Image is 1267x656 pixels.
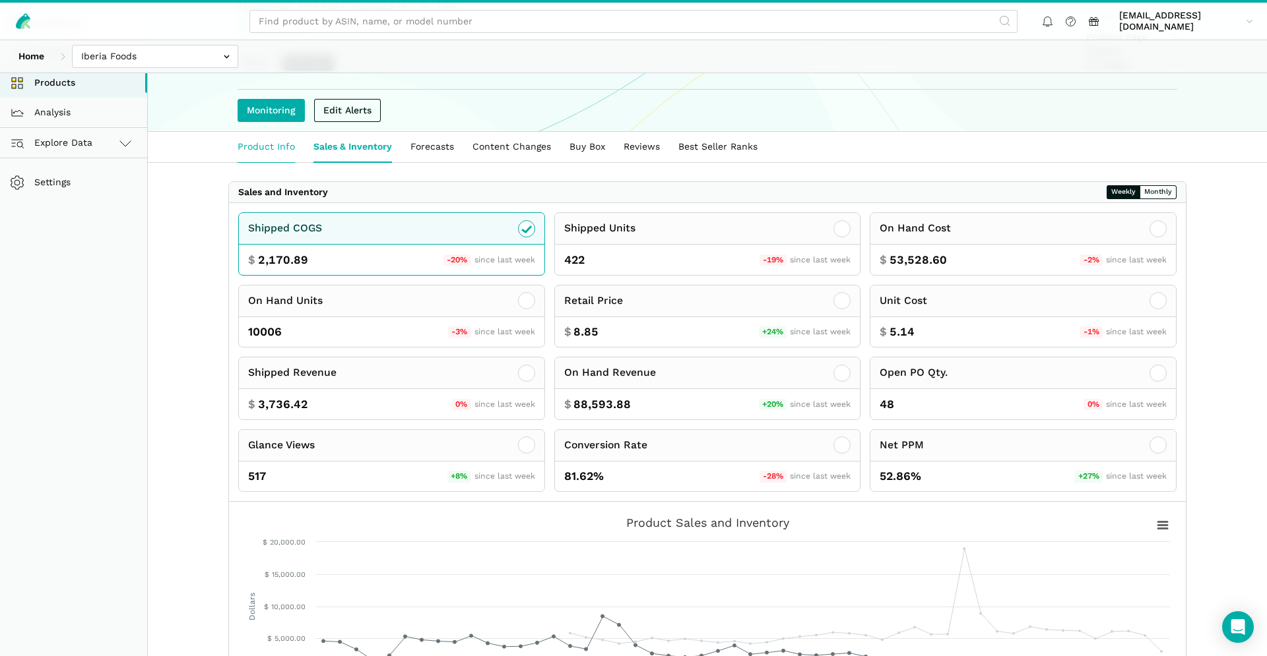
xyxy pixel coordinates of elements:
[267,634,272,643] tspan: $
[614,132,669,162] a: Reviews
[248,365,337,381] div: Shipped Revenue
[238,212,545,276] button: Shipped COGS $ 2,170.89 -20% since last week
[443,254,471,266] span: -20%
[1107,185,1140,199] button: Weekly
[870,357,1177,420] button: Open PO Qty. 48 0% since last week
[1106,471,1167,481] span: since last week
[9,45,53,68] a: Home
[1080,326,1103,338] span: -1%
[249,10,1018,33] input: Find product by ASIN, name, or model number
[448,326,471,338] span: -3%
[870,285,1177,348] button: Unit Cost $ 5.14 -1% since last week
[880,252,887,268] span: $
[760,471,787,483] span: -28%
[463,132,560,162] a: Content Changes
[880,437,924,454] div: Net PPM
[474,400,535,409] span: since last week
[1119,10,1241,33] span: [EMAIL_ADDRESS][DOMAIN_NAME]
[270,538,306,547] tspan: 20,000.00
[564,365,656,381] div: On Hand Revenue
[880,293,927,309] div: Unit Cost
[890,252,947,268] span: 53,528.60
[790,255,851,264] span: since last week
[238,429,545,492] button: Glance Views 517 +8% since last week
[447,471,471,483] span: +8%
[1084,399,1103,411] span: 0%
[890,324,915,340] span: 5.14
[880,220,951,237] div: On Hand Cost
[228,132,304,162] a: Product Info
[564,396,571,413] span: $
[72,45,238,68] input: Iberia Foods
[258,396,308,413] span: 3,736.42
[474,255,535,264] span: since last week
[564,468,604,485] span: 81.62%
[275,634,306,643] tspan: 5,000.00
[1106,255,1167,264] span: since last week
[452,399,471,411] span: 0%
[248,396,255,413] span: $
[1140,185,1177,199] button: Monthly
[248,293,323,309] div: On Hand Units
[790,327,851,336] span: since last week
[1080,254,1103,266] span: -2%
[870,212,1177,276] button: On Hand Cost $ 53,528.60 -2% since last week
[759,399,787,411] span: +20%
[248,468,266,485] span: 517
[564,293,623,309] div: Retail Price
[272,570,306,579] tspan: 15,000.00
[263,538,267,547] tspan: $
[564,437,647,454] div: Conversion Rate
[264,603,269,611] tspan: $
[1074,471,1103,483] span: +27%
[314,99,381,122] a: Edit Alerts
[669,132,767,162] a: Best Seller Ranks
[573,324,599,340] span: 8.85
[304,132,401,162] a: Sales & Inventory
[880,468,921,485] span: 52.86%
[248,252,255,268] span: $
[554,285,861,348] button: Retail Price $ 8.85 +24% since last week
[870,429,1177,492] button: Net PPM 52.86% +27% since last week
[248,220,322,237] div: Shipped COGS
[1222,611,1254,643] div: Open Intercom Messenger
[554,212,861,276] button: Shipped Units 422 -19% since last week
[265,570,269,579] tspan: $
[1115,7,1258,35] a: [EMAIL_ADDRESS][DOMAIN_NAME]
[564,252,585,268] span: 422
[760,254,787,266] span: -19%
[790,400,851,409] span: since last week
[401,132,463,162] a: Forecasts
[238,187,328,198] div: Sales and Inventory
[1106,400,1167,409] span: since last week
[14,135,92,151] span: Explore Data
[880,396,894,413] span: 48
[238,285,545,348] button: On Hand Units 10006 -3% since last week
[247,593,257,620] tspan: Dollars
[474,327,535,336] span: since last week
[880,365,948,381] div: Open PO Qty.
[248,324,282,340] span: 10006
[554,429,861,492] button: Conversion Rate 81.62% -28% since last week
[248,437,315,454] div: Glance Views
[759,326,787,338] span: +24%
[258,252,308,268] span: 2,170.89
[564,220,635,237] div: Shipped Units
[238,357,545,420] button: Shipped Revenue $ 3,736.42 0% since last week
[554,357,861,420] button: On Hand Revenue $ 88,593.88 +20% since last week
[474,471,535,481] span: since last week
[1106,327,1167,336] span: since last week
[880,324,887,340] span: $
[626,516,790,529] tspan: Product Sales and Inventory
[790,471,851,481] span: since last week
[564,324,571,340] span: $
[573,396,631,413] span: 88,593.88
[271,603,306,611] tspan: 10,000.00
[560,132,614,162] a: Buy Box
